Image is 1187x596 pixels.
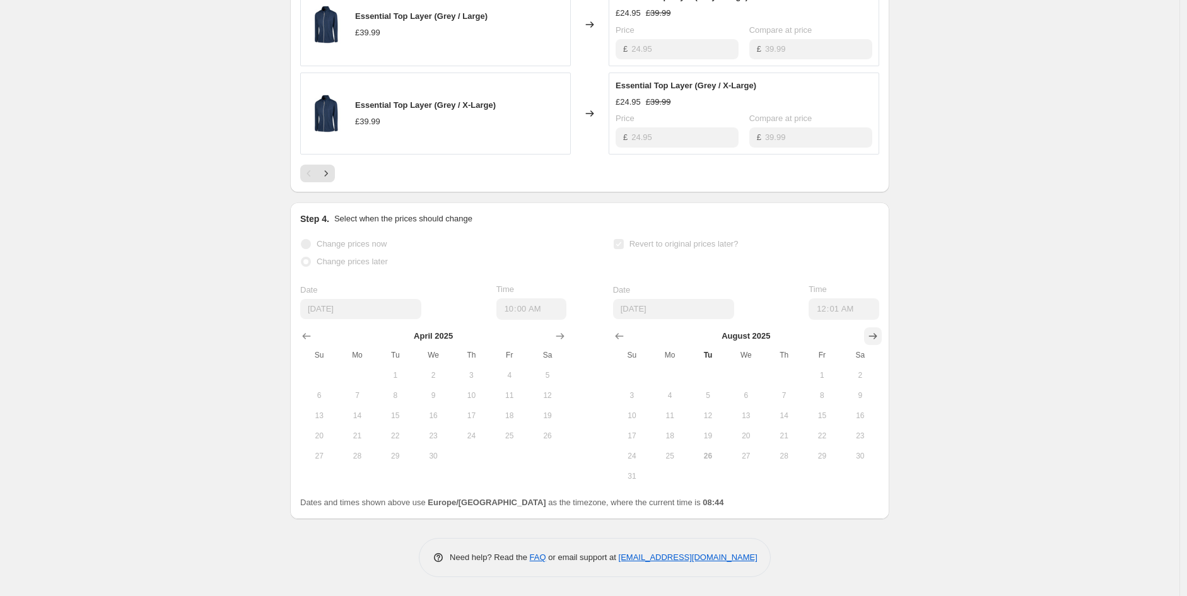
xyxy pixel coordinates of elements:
[414,406,452,426] button: Wednesday April 16 2025
[419,370,447,380] span: 2
[727,385,765,406] button: Wednesday August 6 2025
[803,406,841,426] button: Friday August 15 2025
[613,385,651,406] button: Sunday August 3 2025
[343,350,371,360] span: Mo
[300,165,335,182] nav: Pagination
[651,385,689,406] button: Monday August 4 2025
[765,345,803,365] th: Thursday
[491,406,529,426] button: Friday April 18 2025
[452,385,490,406] button: Thursday April 10 2025
[546,552,619,562] span: or email support at
[377,345,414,365] th: Tuesday
[300,285,317,295] span: Date
[419,390,447,400] span: 9
[317,257,388,266] span: Change prices later
[689,385,727,406] button: Tuesday August 5 2025
[457,370,485,380] span: 3
[338,406,376,426] button: Monday April 14 2025
[529,406,566,426] button: Saturday April 19 2025
[305,451,333,461] span: 27
[338,446,376,466] button: Monday April 28 2025
[300,406,338,426] button: Sunday April 13 2025
[846,431,874,441] span: 23
[732,451,760,461] span: 27
[338,426,376,446] button: Monday April 21 2025
[307,6,345,44] img: 6ffce7df-d012-4aa1-8c10-51c72974caff_80x.jpg
[355,100,496,110] span: Essential Top Layer (Grey / X-Large)
[300,498,724,507] span: Dates and times shown above use as the timezone, where the current time is
[808,431,836,441] span: 22
[808,350,836,360] span: Fr
[803,345,841,365] th: Friday
[300,213,329,225] h2: Step 4.
[727,406,765,426] button: Wednesday August 13 2025
[534,411,561,421] span: 19
[377,385,414,406] button: Tuesday April 8 2025
[613,446,651,466] button: Sunday August 24 2025
[765,426,803,446] button: Thursday August 21 2025
[305,431,333,441] span: 20
[613,345,651,365] th: Sunday
[496,298,567,320] input: 12:00
[841,365,879,385] button: Saturday August 2 2025
[534,390,561,400] span: 12
[808,411,836,421] span: 15
[732,390,760,400] span: 6
[618,471,646,481] span: 31
[656,390,684,400] span: 4
[355,26,380,39] div: £39.99
[689,345,727,365] th: Tuesday
[551,327,569,345] button: Show next month, May 2025
[611,327,628,345] button: Show previous month, July 2025
[765,406,803,426] button: Thursday August 14 2025
[803,385,841,406] button: Friday August 8 2025
[305,390,333,400] span: 6
[496,390,523,400] span: 11
[846,390,874,400] span: 9
[651,426,689,446] button: Monday August 18 2025
[618,451,646,461] span: 24
[300,299,421,319] input: 8/26/2025
[419,451,447,461] span: 30
[694,431,722,441] span: 19
[618,350,646,360] span: Su
[841,345,879,365] th: Saturday
[457,431,485,441] span: 24
[300,446,338,466] button: Sunday April 27 2025
[452,426,490,446] button: Thursday April 24 2025
[770,350,798,360] span: Th
[732,431,760,441] span: 20
[656,451,684,461] span: 25
[646,96,671,108] strike: £39.99
[452,345,490,365] th: Thursday
[618,411,646,421] span: 10
[529,345,566,365] th: Saturday
[419,411,447,421] span: 16
[414,426,452,446] button: Wednesday April 23 2025
[613,426,651,446] button: Sunday August 17 2025
[377,446,414,466] button: Tuesday April 29 2025
[534,431,561,441] span: 26
[694,350,722,360] span: Tu
[803,446,841,466] button: Friday August 29 2025
[496,411,523,421] span: 18
[491,426,529,446] button: Friday April 25 2025
[343,431,371,441] span: 21
[613,299,734,319] input: 8/26/2025
[651,345,689,365] th: Monday
[529,365,566,385] button: Saturday April 5 2025
[343,390,371,400] span: 7
[616,114,634,123] span: Price
[703,498,723,507] b: 08:44
[846,451,874,461] span: 30
[414,385,452,406] button: Wednesday April 9 2025
[377,365,414,385] button: Tuesday April 1 2025
[300,426,338,446] button: Sunday April 20 2025
[727,426,765,446] button: Wednesday August 20 2025
[808,451,836,461] span: 29
[770,390,798,400] span: 7
[651,406,689,426] button: Monday August 11 2025
[616,81,756,90] span: Essential Top Layer (Grey / X-Large)
[694,451,722,461] span: 26
[629,239,739,248] span: Revert to original prices later?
